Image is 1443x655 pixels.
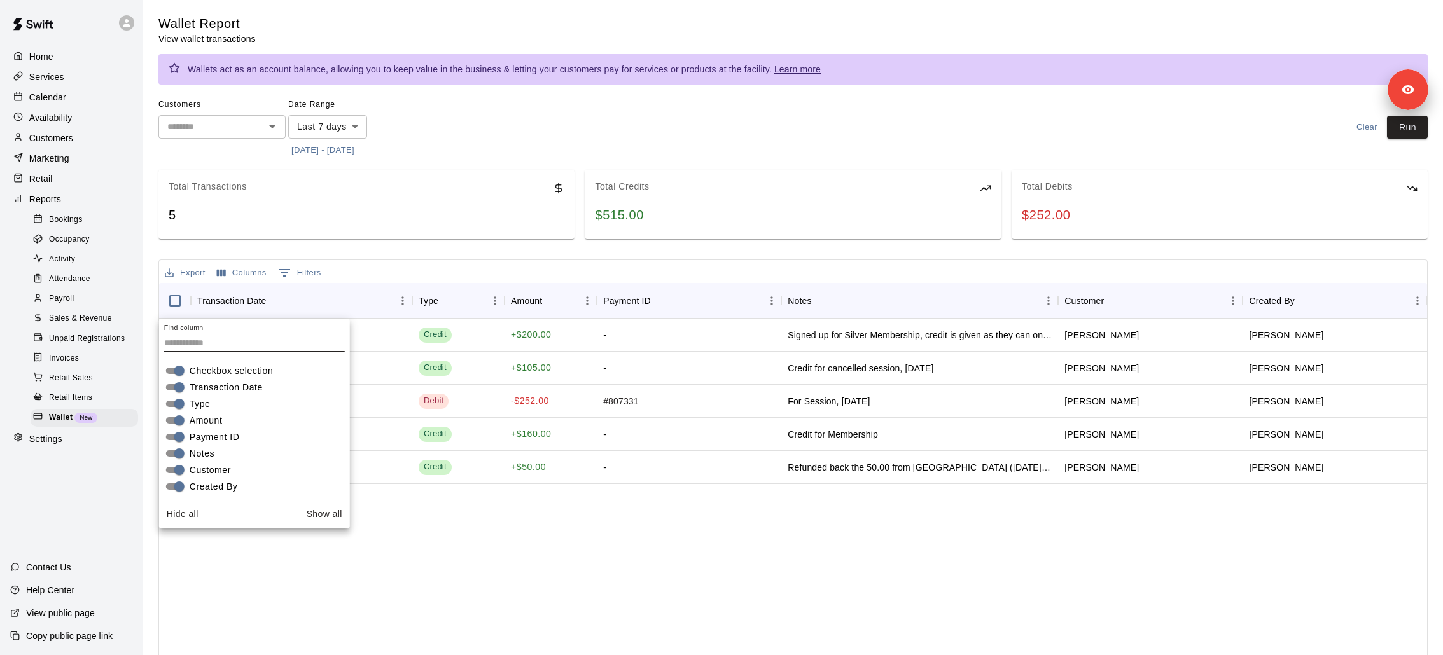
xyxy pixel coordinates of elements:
[1064,362,1139,375] span: [PERSON_NAME]
[29,432,62,445] p: Settings
[788,395,870,408] div: For Session, Sept 10
[29,193,61,205] p: Reports
[31,270,138,288] div: Attendance
[788,283,811,319] div: Notes
[511,328,551,341] p: + $200.00
[49,312,112,325] span: Sales & Revenue
[31,289,143,309] a: Payroll
[288,115,367,139] div: Last 7 days
[412,283,505,319] div: Type
[595,207,991,224] div: $515.00
[158,15,256,32] h5: Wallet Report
[31,409,138,427] div: WalletNew
[158,32,256,45] p: View wallet transactions
[29,132,73,144] p: Customers
[762,291,781,310] button: Menu
[424,461,447,473] div: Credit
[29,152,69,165] p: Marketing
[26,630,113,642] p: Copy public page link
[542,292,560,310] button: Sort
[10,149,133,168] a: Marketing
[158,95,286,115] span: Customers
[788,428,878,441] div: Credit for Membership
[511,361,551,375] p: + $105.00
[438,292,456,310] button: Sort
[26,584,74,596] p: Help Center
[164,323,204,333] label: Find column
[31,388,143,408] a: Retail Items
[169,207,564,224] div: 5
[1249,283,1295,319] div: Created By
[190,381,263,394] span: Transaction Date
[31,329,143,348] a: Unpaid Registrations
[49,233,90,246] span: Occupancy
[31,231,138,249] div: Occupancy
[162,263,209,283] button: Export
[49,411,73,424] span: Wallet
[788,329,1052,341] div: Signed up for Silver Membership, credit is given as they can only attend 1/2 of the fall ball tra...
[49,333,125,345] span: Unpaid Registrations
[288,95,400,115] span: Date Range
[263,118,281,135] button: Open
[31,230,143,249] a: Occupancy
[26,561,71,574] p: Contact Us
[597,451,781,484] div: -
[29,50,53,63] p: Home
[159,319,350,528] div: Select columns
[31,211,138,229] div: Bookings
[29,91,66,104] p: Calendar
[302,502,347,526] button: Show all
[424,329,447,341] div: Credit
[1249,362,1323,375] span: [PERSON_NAME]
[190,447,214,460] span: Notes
[1249,428,1323,441] span: [PERSON_NAME]
[511,460,546,474] p: + $50.00
[1408,291,1427,310] button: Menu
[1064,283,1104,319] div: Customer
[162,502,204,526] button: Hide all
[10,429,133,448] div: Settings
[10,169,133,188] a: Retail
[1249,329,1323,341] span: [PERSON_NAME]
[1064,329,1139,341] span: [PERSON_NAME]
[10,128,133,148] a: Customers
[190,480,238,493] span: Created By
[275,263,324,283] button: Show filters
[10,47,133,66] a: Home
[10,190,133,209] div: Reports
[49,293,74,305] span: Payroll
[190,397,211,411] span: Type
[197,283,267,319] div: Transaction Date
[812,292,830,310] button: Sort
[29,172,53,185] p: Retail
[1387,116,1428,139] button: Run
[603,283,651,319] div: Payment ID
[49,273,90,286] span: Attendance
[267,292,284,310] button: Sort
[29,71,64,83] p: Services
[511,283,542,319] div: Amount
[49,214,83,226] span: Bookings
[651,292,669,310] button: Sort
[31,270,143,289] a: Attendance
[1022,207,1418,224] div: $252.00
[190,414,223,427] span: Amount
[49,372,93,385] span: Retail Sales
[74,414,97,421] span: New
[788,362,933,375] div: Credit for cancelled session, Sept 11
[29,111,73,124] p: Availability
[10,108,133,127] a: Availability
[31,310,138,327] div: Sales & Revenue
[485,291,505,310] button: Menu
[1249,461,1323,474] span: [PERSON_NAME]
[1346,116,1387,139] button: Clear
[190,364,273,378] span: Checkbox selection
[10,88,133,107] div: Calendar
[1064,428,1139,441] span: [PERSON_NAME]
[188,58,821,81] div: Wallets act as an account balance, allowing you to keep value in the business & letting your cust...
[505,283,597,319] div: Amount
[597,418,781,451] div: -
